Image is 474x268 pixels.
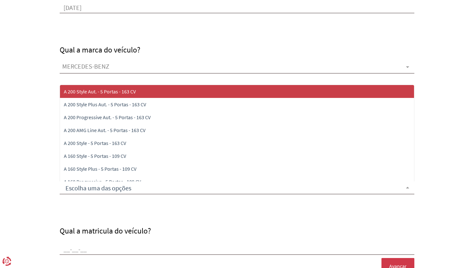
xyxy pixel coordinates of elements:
span: A 160 Style - 5 Portas - 109 CV [64,153,126,159]
span: A 200 AMG Line Aut. - 5 Portas - 163 CV [64,127,145,133]
input: Escolha uma das opções [62,184,401,194]
span: A 200 Style Plus Aut. - 5 Portas - 163 CV [64,101,146,108]
span: MERCEDES-BENZ [62,63,401,71]
input: __-__-__ [60,245,414,255]
input: ex. 10/01/2015 [60,4,414,13]
span: A 200 Style Aut. - 5 Portas - 163 CV [64,88,136,95]
span: A 200 Progressive Aut. - 5 Portas - 163 CV [64,114,151,120]
label: Qual a matricula do veículo? [60,226,151,236]
span: Qual a marca do veículo? [60,45,140,55]
span: A 160 Progressive - 5 Portas - 109 CV [64,178,141,185]
span: A 160 Style Plus - 5 Portas - 109 CV [64,166,136,172]
span: A 200 Style - 5 Portas - 163 CV [64,140,126,146]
